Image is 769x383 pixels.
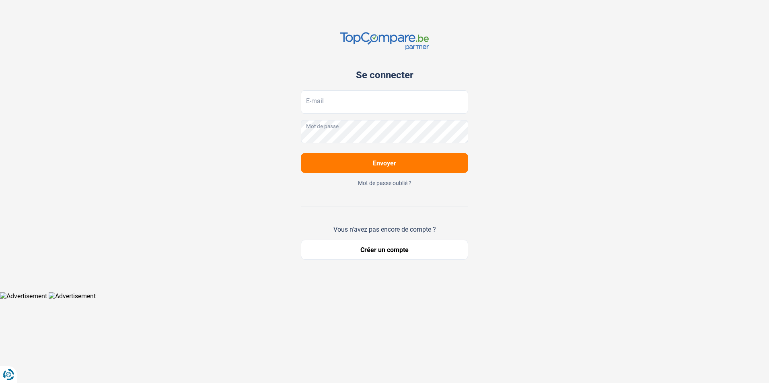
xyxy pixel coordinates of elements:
img: Advertisement [49,292,96,300]
button: Créer un compte [301,240,468,260]
button: Envoyer [301,153,468,173]
div: Vous n'avez pas encore de compte ? [301,226,468,233]
span: Envoyer [373,159,396,167]
div: Se connecter [301,69,468,81]
button: Mot de passe oublié ? [301,179,468,187]
img: TopCompare.be [340,32,429,50]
